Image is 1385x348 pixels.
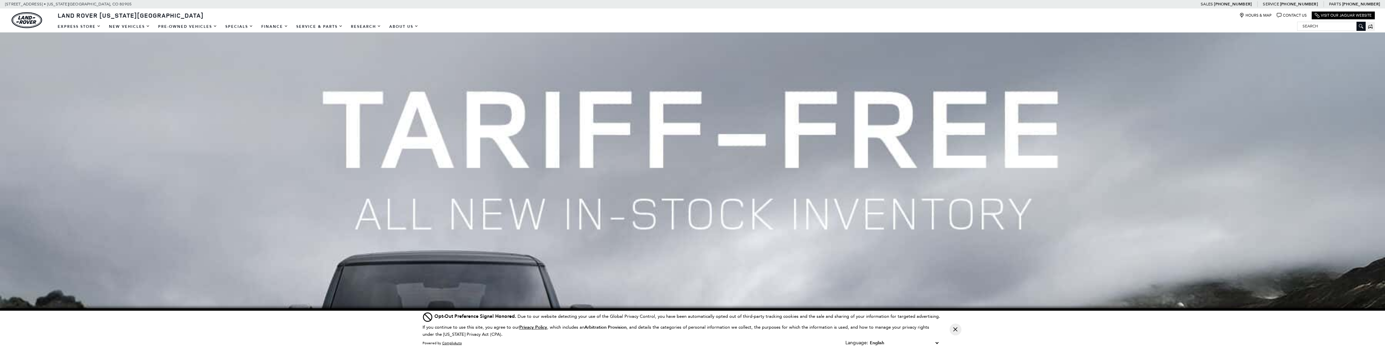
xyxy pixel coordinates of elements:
[54,11,208,19] a: Land Rover [US_STATE][GEOGRAPHIC_DATA]
[257,21,292,33] a: Finance
[347,21,385,33] a: Research
[1297,22,1365,30] input: Search
[423,341,462,345] div: Powered by
[1201,2,1213,6] span: Sales
[1315,13,1372,18] a: Visit Our Jaguar Website
[434,313,940,320] div: Due to our website detecting your use of the Global Privacy Control, you have been automatically ...
[385,21,423,33] a: About Us
[1329,2,1341,6] span: Parts
[1342,1,1380,7] a: [PHONE_NUMBER]
[1277,13,1307,18] a: Contact Us
[868,339,940,347] select: Language Select
[12,12,42,28] img: Land Rover
[1239,13,1272,18] a: Hours & Map
[1280,1,1318,7] a: [PHONE_NUMBER]
[5,2,132,6] a: [STREET_ADDRESS] • [US_STATE][GEOGRAPHIC_DATA], CO 80905
[12,12,42,28] a: land-rover
[519,325,547,330] a: Privacy Policy
[584,324,626,330] strong: Arbitration Provision
[105,21,154,33] a: New Vehicles
[950,324,961,335] button: Close Button
[1214,1,1252,7] a: [PHONE_NUMBER]
[434,313,518,320] span: Opt-Out Preference Signal Honored .
[221,21,257,33] a: Specials
[154,21,221,33] a: Pre-Owned Vehicles
[54,21,105,33] a: EXPRESS STORE
[845,341,868,345] div: Language:
[442,341,462,345] a: ComplyAuto
[519,324,547,330] u: Privacy Policy
[423,325,929,337] p: If you continue to use this site, you agree to our , which includes an , and details the categori...
[292,21,347,33] a: Service & Parts
[58,11,204,19] span: Land Rover [US_STATE][GEOGRAPHIC_DATA]
[54,21,423,33] nav: Main Navigation
[1263,2,1279,6] span: Service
